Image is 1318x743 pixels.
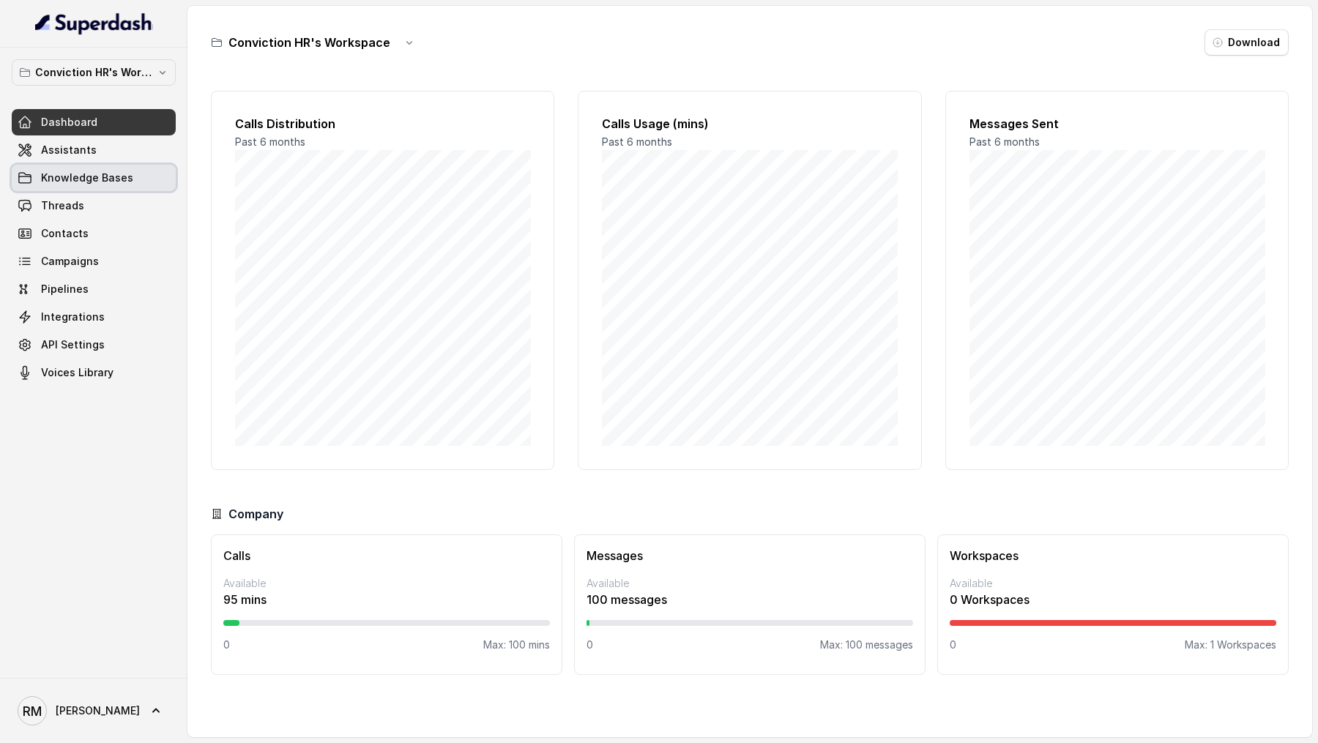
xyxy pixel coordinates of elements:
[23,703,42,719] text: RM
[1185,638,1276,652] p: Max: 1 Workspaces
[602,115,897,132] h2: Calls Usage (mins)
[41,282,89,296] span: Pipelines
[950,591,1276,608] p: 0 Workspaces
[41,226,89,241] span: Contacts
[223,638,230,652] p: 0
[12,109,176,135] a: Dashboard
[12,359,176,386] a: Voices Library
[223,547,550,564] h3: Calls
[56,703,140,718] span: [PERSON_NAME]
[969,115,1265,132] h2: Messages Sent
[12,193,176,219] a: Threads
[950,576,1276,591] p: Available
[12,220,176,247] a: Contacts
[1205,29,1289,56] button: Download
[41,115,97,130] span: Dashboard
[12,137,176,163] a: Assistants
[41,310,105,324] span: Integrations
[235,135,305,148] span: Past 6 months
[950,547,1276,564] h3: Workspaces
[12,304,176,330] a: Integrations
[41,143,97,157] span: Assistants
[12,276,176,302] a: Pipelines
[483,638,550,652] p: Max: 100 mins
[587,591,913,608] p: 100 messages
[12,248,176,275] a: Campaigns
[12,690,176,731] a: [PERSON_NAME]
[41,171,133,185] span: Knowledge Bases
[228,505,283,523] h3: Company
[41,198,84,213] span: Threads
[228,34,390,51] h3: Conviction HR's Workspace
[950,638,956,652] p: 0
[820,638,913,652] p: Max: 100 messages
[235,115,530,132] h2: Calls Distribution
[602,135,672,148] span: Past 6 months
[969,135,1040,148] span: Past 6 months
[223,591,550,608] p: 95 mins
[587,547,913,564] h3: Messages
[41,337,105,352] span: API Settings
[223,576,550,591] p: Available
[12,59,176,86] button: Conviction HR's Workspace
[41,254,99,269] span: Campaigns
[35,12,153,35] img: light.svg
[35,64,152,81] p: Conviction HR's Workspace
[12,332,176,358] a: API Settings
[587,638,593,652] p: 0
[12,165,176,191] a: Knowledge Bases
[587,576,913,591] p: Available
[41,365,113,380] span: Voices Library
